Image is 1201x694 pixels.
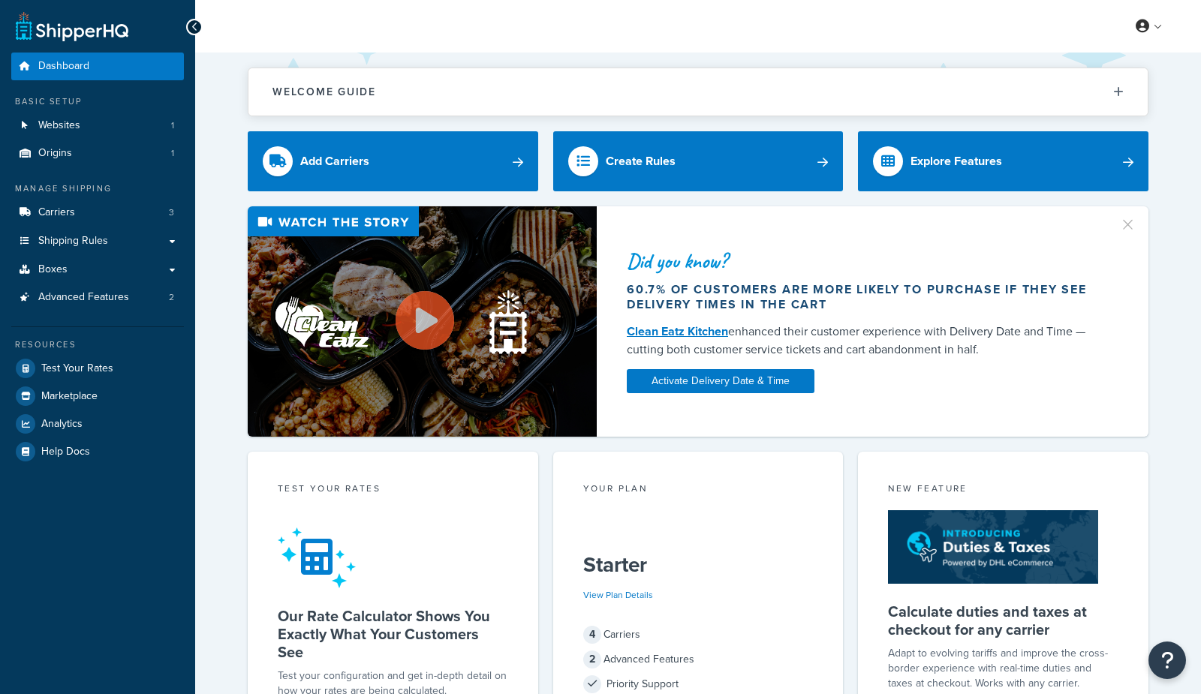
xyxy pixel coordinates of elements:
p: Adapt to evolving tariffs and improve the cross-border experience with real-time duties and taxes... [888,646,1118,691]
div: 60.7% of customers are more likely to purchase if they see delivery times in the cart [627,282,1101,312]
div: enhanced their customer experience with Delivery Date and Time — cutting both customer service ti... [627,323,1101,359]
li: Advanced Features [11,284,184,311]
h5: Starter [583,553,814,577]
button: Open Resource Center [1148,641,1186,679]
span: 1 [171,147,174,160]
div: Did you know? [627,251,1101,272]
a: Help Docs [11,438,184,465]
span: Dashboard [38,60,89,73]
span: Analytics [41,418,83,431]
a: Advanced Features2 [11,284,184,311]
a: Dashboard [11,53,184,80]
a: Marketplace [11,383,184,410]
h2: Welcome Guide [272,86,376,98]
a: Boxes [11,256,184,284]
a: Clean Eatz Kitchen [627,323,728,340]
span: Advanced Features [38,291,129,304]
span: 3 [169,206,174,219]
h5: Our Rate Calculator Shows You Exactly What Your Customers See [278,607,508,661]
span: 2 [169,291,174,304]
div: Add Carriers [300,151,369,172]
a: Add Carriers [248,131,538,191]
div: Carriers [583,624,814,645]
div: Resources [11,338,184,351]
li: Carriers [11,199,184,227]
li: Websites [11,112,184,140]
div: New Feature [888,482,1118,499]
a: View Plan Details [583,588,653,602]
span: Shipping Rules [38,235,108,248]
img: Video thumbnail [248,206,597,437]
span: Carriers [38,206,75,219]
h5: Calculate duties and taxes at checkout for any carrier [888,602,1118,638]
span: Help Docs [41,446,90,458]
a: Websites1 [11,112,184,140]
span: Websites [38,119,80,132]
div: Basic Setup [11,95,184,108]
span: 1 [171,119,174,132]
span: Test Your Rates [41,362,113,375]
a: Shipping Rules [11,227,184,255]
div: Advanced Features [583,649,814,670]
span: Boxes [38,263,68,276]
span: Marketplace [41,390,98,403]
div: Your Plan [583,482,814,499]
div: Test your rates [278,482,508,499]
a: Activate Delivery Date & Time [627,369,814,393]
div: Manage Shipping [11,182,184,195]
div: Explore Features [911,151,1002,172]
a: Explore Features [858,131,1148,191]
a: Analytics [11,410,184,437]
a: Test Your Rates [11,355,184,382]
div: Create Rules [606,151,676,172]
span: Origins [38,147,72,160]
span: 2 [583,650,601,668]
a: Create Rules [553,131,844,191]
button: Welcome Guide [248,68,1148,116]
a: Origins1 [11,140,184,167]
a: Carriers3 [11,199,184,227]
li: Origins [11,140,184,167]
span: 4 [583,626,601,644]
